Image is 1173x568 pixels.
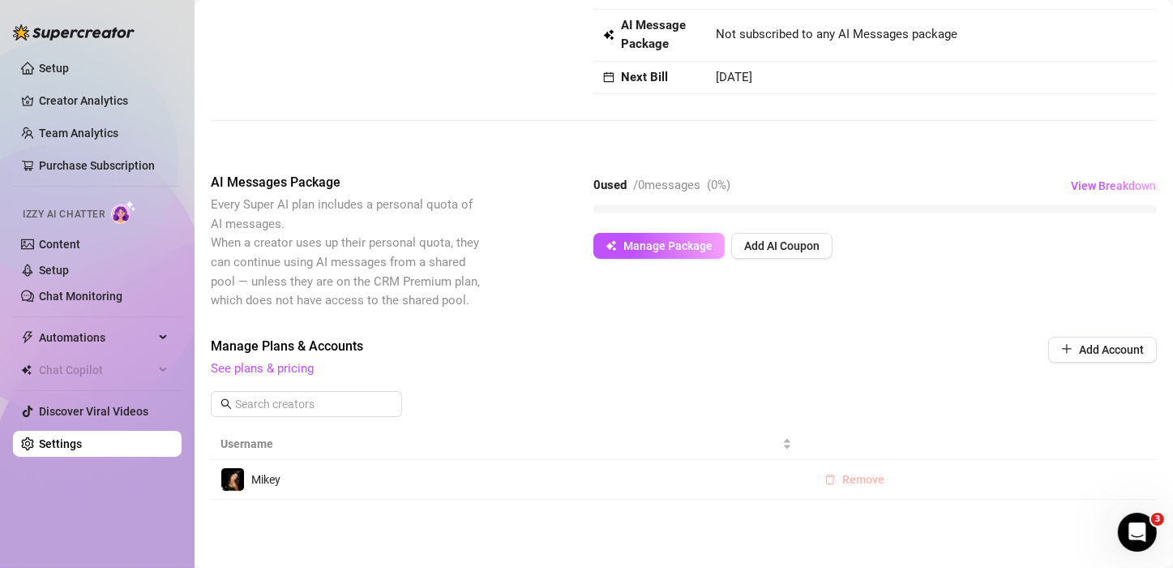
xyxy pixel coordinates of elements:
[621,70,668,84] strong: Next Bill
[1118,513,1157,552] iframe: Intercom live chat
[13,24,135,41] img: logo-BBDzfeDw.svg
[39,325,154,351] span: Automations
[716,70,752,84] span: [DATE]
[39,437,82,450] a: Settings
[824,474,836,485] span: delete
[39,357,154,383] span: Chat Copilot
[1048,337,1157,363] button: Add Account
[603,71,614,83] span: calendar
[842,473,884,486] span: Remove
[39,264,69,277] a: Setup
[211,428,802,460] th: Username
[39,62,69,75] a: Setup
[39,238,80,251] a: Content
[731,233,833,259] button: Add AI Coupon
[39,159,155,172] a: Purchase Subscription
[707,178,730,192] span: ( 0 %)
[39,405,148,418] a: Discover Viral Videos
[744,239,820,252] span: Add AI Coupon
[23,207,105,222] span: Izzy AI Chatter
[251,473,280,486] span: Mikey
[593,233,725,259] button: Manage Package
[211,337,938,356] span: Manage Plans & Accounts
[1061,343,1072,355] span: plus
[211,197,480,308] span: Every Super AI plan includes a personal quota of AI messages. When a creator uses up their person...
[1079,343,1144,356] span: Add Account
[235,395,379,413] input: Search creators
[1071,179,1156,192] span: View Breakdown
[220,398,232,410] span: search
[623,239,713,252] span: Manage Package
[1151,513,1164,526] span: 3
[621,18,686,52] strong: AI Message Package
[111,200,136,224] img: AI Chatter
[716,25,957,45] span: Not subscribed to any AI Messages package
[39,88,169,114] a: Creator Analytics
[1070,173,1157,199] button: View Breakdown
[211,173,483,192] span: AI Messages Package
[39,127,118,140] a: Team Analytics
[211,361,314,376] a: See plans & pricing
[811,467,897,493] button: Remove
[21,364,32,376] img: Chat Copilot
[633,178,700,192] span: / 0 messages
[39,290,122,303] a: Chat Monitoring
[220,435,779,453] span: Username
[21,331,34,344] span: thunderbolt
[221,468,244,491] img: Mikey
[593,178,627,192] strong: 0 used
